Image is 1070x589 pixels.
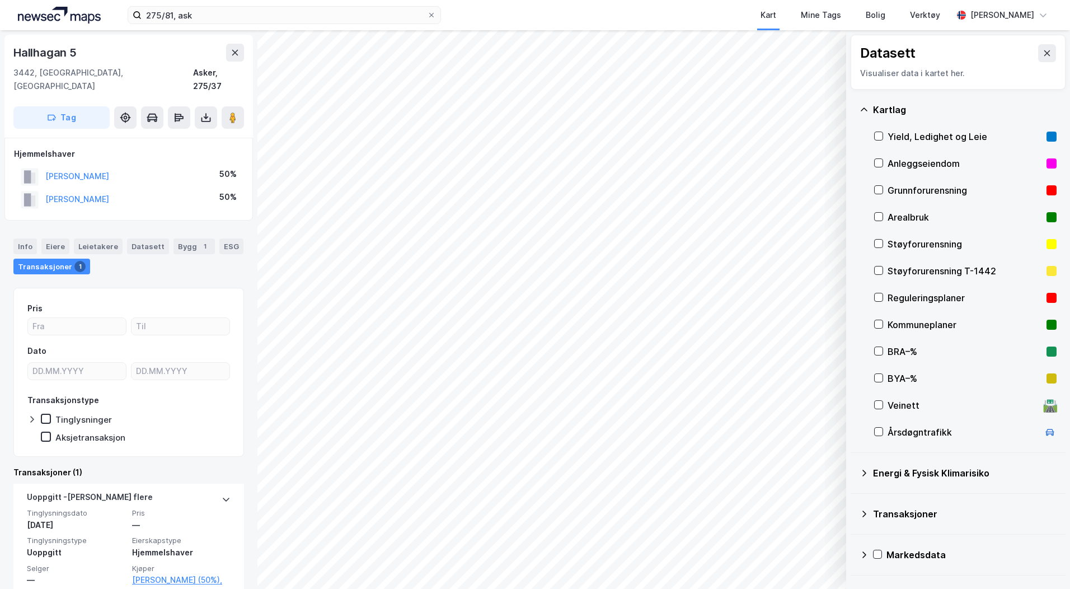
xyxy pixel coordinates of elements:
div: Tinglysninger [55,414,112,425]
img: logo.a4113a55bc3d86da70a041830d287a7e.svg [18,7,101,24]
a: [PERSON_NAME] (50%), [132,573,231,587]
div: Uoppgitt - [PERSON_NAME] flere [27,490,153,508]
div: Reguleringsplaner [888,291,1042,305]
div: Info [13,239,37,254]
div: Arealbruk [888,211,1042,224]
div: Yield, Ledighet og Leie [888,130,1042,143]
div: Kontrollprogram for chat [1014,535,1070,589]
div: Bolig [866,8,885,22]
div: Datasett [860,44,916,62]
div: — [27,573,125,587]
div: 3442, [GEOGRAPHIC_DATA], [GEOGRAPHIC_DATA] [13,66,193,93]
div: — [132,518,231,532]
div: Årsdøgntrafikk [888,426,1039,439]
div: Energi & Fysisk Klimarisiko [873,466,1057,480]
div: [PERSON_NAME] [970,8,1034,22]
input: Til [132,318,229,335]
iframe: Chat Widget [1014,535,1070,589]
div: Kart [761,8,776,22]
div: 🛣️ [1043,398,1058,413]
div: Dato [27,344,46,358]
input: Søk på adresse, matrikkel, gårdeiere, leietakere eller personer [142,7,427,24]
div: Grunnforurensning [888,184,1042,197]
div: 1 [199,241,210,252]
input: DD.MM.YYYY [132,363,229,380]
div: Støyforurensning T-1442 [888,264,1042,278]
div: Markedsdata [886,548,1057,562]
div: 50% [219,190,237,204]
div: Transaksjoner [873,507,1057,521]
div: Transaksjoner [13,259,90,274]
div: Kartlag [873,103,1057,116]
div: ESG [219,239,243,254]
span: Selger [27,564,125,573]
div: 1 [74,261,86,272]
span: Pris [132,508,231,518]
span: Tinglysningsdato [27,508,125,518]
div: Bygg [173,239,215,254]
input: Fra [28,318,126,335]
button: Tag [13,106,110,129]
div: BYA–% [888,372,1042,385]
div: Veinett [888,399,1039,412]
div: Visualiser data i kartet her. [860,67,1056,80]
div: Støyforurensning [888,237,1042,251]
div: Anleggseiendom [888,157,1042,170]
div: BRA–% [888,345,1042,358]
input: DD.MM.YYYY [28,363,126,380]
span: Eierskapstype [132,536,231,545]
div: Mine Tags [801,8,841,22]
div: Hjemmelshaver [14,147,243,161]
span: Kjøper [132,564,231,573]
div: Hallhagan 5 [13,44,79,62]
div: Transaksjonstype [27,394,99,407]
div: Hjemmelshaver [132,546,231,559]
div: [DATE] [27,518,125,532]
div: Aksjetransaksjon [55,432,125,443]
span: Tinglysningstype [27,536,125,545]
div: 50% [219,167,237,181]
div: Eiere [41,239,69,254]
div: Asker, 275/37 [193,66,244,93]
div: Datasett [127,239,169,254]
div: Kommuneplaner [888,318,1042,331]
div: Leietakere [74,239,123,254]
div: Verktøy [910,8,940,22]
div: Pris [27,302,43,315]
div: Transaksjoner (1) [13,466,244,479]
div: Uoppgitt [27,546,125,559]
